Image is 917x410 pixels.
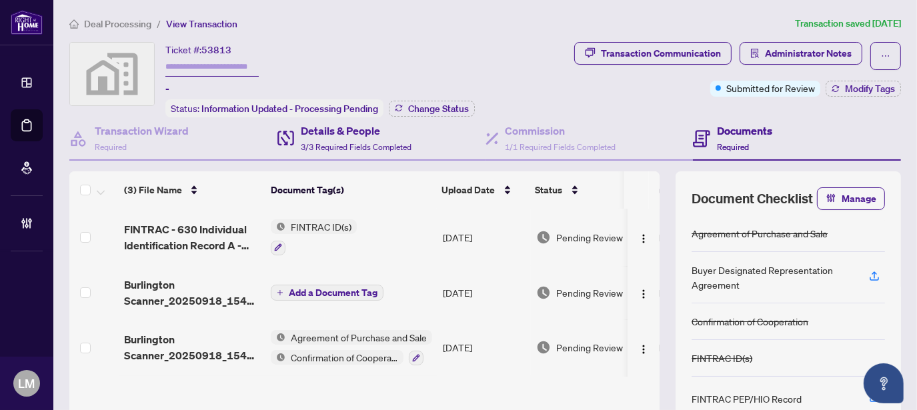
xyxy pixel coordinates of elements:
img: Logo [638,289,649,299]
h4: Transaction Wizard [95,123,189,139]
button: Manage [817,187,885,210]
div: Confirmation of Cooperation [692,314,808,329]
button: Logo [633,227,654,248]
span: Required [717,142,749,152]
button: Add a Document Tag [271,284,383,301]
button: Change Status [389,101,475,117]
h4: Details & People [301,123,411,139]
img: Document Status [536,340,551,355]
span: Burlington Scanner_20250918_154000 1.pdf [124,331,260,363]
th: Upload Date [437,171,530,209]
span: - [165,81,169,97]
span: Upload Date [442,183,496,197]
span: 53813 [201,44,231,56]
button: Open asap [864,363,904,403]
span: (3) File Name [124,183,182,197]
button: Add a Document Tag [271,285,383,301]
div: Buyer Designated Representation Agreement [692,263,853,292]
span: Pending Review [556,230,623,245]
button: Status IconAgreement of Purchase and SaleStatus IconConfirmation of Cooperation [271,330,432,366]
span: Change Status [408,104,469,113]
td: [DATE] [437,266,531,319]
span: Agreement of Purchase and Sale [285,330,432,345]
img: Status Icon [271,330,285,345]
span: 1/1 Required Fields Completed [506,142,616,152]
li: / [157,16,161,31]
img: svg%3e [70,43,154,105]
span: Required [95,142,127,152]
span: Deal Processing [84,18,151,30]
span: solution [750,49,760,58]
div: Transaction Communication [601,43,721,64]
button: Status IconFINTRAC ID(s) [271,219,357,255]
img: Document Status [536,230,551,245]
td: [DATE] [437,319,531,377]
span: Status [536,183,563,197]
button: Logo [633,282,654,303]
div: FINTRAC ID(s) [692,351,752,365]
div: FINTRAC PEP/HIO Record [692,391,802,406]
div: Ticket #: [165,42,231,57]
td: [DATE] [437,209,531,266]
span: home [69,19,79,29]
button: Modify Tags [826,81,901,97]
img: Logo [638,344,649,355]
th: Status [530,171,644,209]
span: Information Updated - Processing Pending [201,103,378,115]
img: Status Icon [271,350,285,365]
h4: Documents [717,123,772,139]
button: Administrator Notes [740,42,862,65]
h4: Commission [506,123,616,139]
img: logo [11,10,43,35]
button: Transaction Communication [574,42,732,65]
span: Manage [842,188,876,209]
span: Burlington Scanner_20250918_154000 1.pdf [124,277,260,309]
span: Administrator Notes [765,43,852,64]
img: Document Status [536,285,551,300]
span: 3/3 Required Fields Completed [301,142,411,152]
span: FINTRAC - 630 Individual Identification Record A - PropTx-OREA_[DATE] 17_48_48.pdf [124,221,260,253]
span: Submitted for Review [726,81,815,95]
th: Document Tag(s) [265,171,437,209]
span: plus [277,289,283,296]
span: ellipsis [881,51,890,61]
article: Transaction saved [DATE] [795,16,901,31]
th: (3) File Name [119,171,265,209]
span: Confirmation of Cooperation [285,350,403,365]
button: Logo [633,337,654,358]
span: Modify Tags [845,84,895,93]
span: View Transaction [166,18,237,30]
img: Logo [638,233,649,244]
img: Status Icon [271,219,285,234]
span: FINTRAC ID(s) [285,219,357,234]
div: Agreement of Purchase and Sale [692,226,828,241]
div: Status: [165,99,383,117]
span: Pending Review [556,285,623,300]
span: Pending Review [556,340,623,355]
span: Document Checklist [692,189,813,208]
span: Add a Document Tag [289,288,377,297]
span: LM [19,374,35,393]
